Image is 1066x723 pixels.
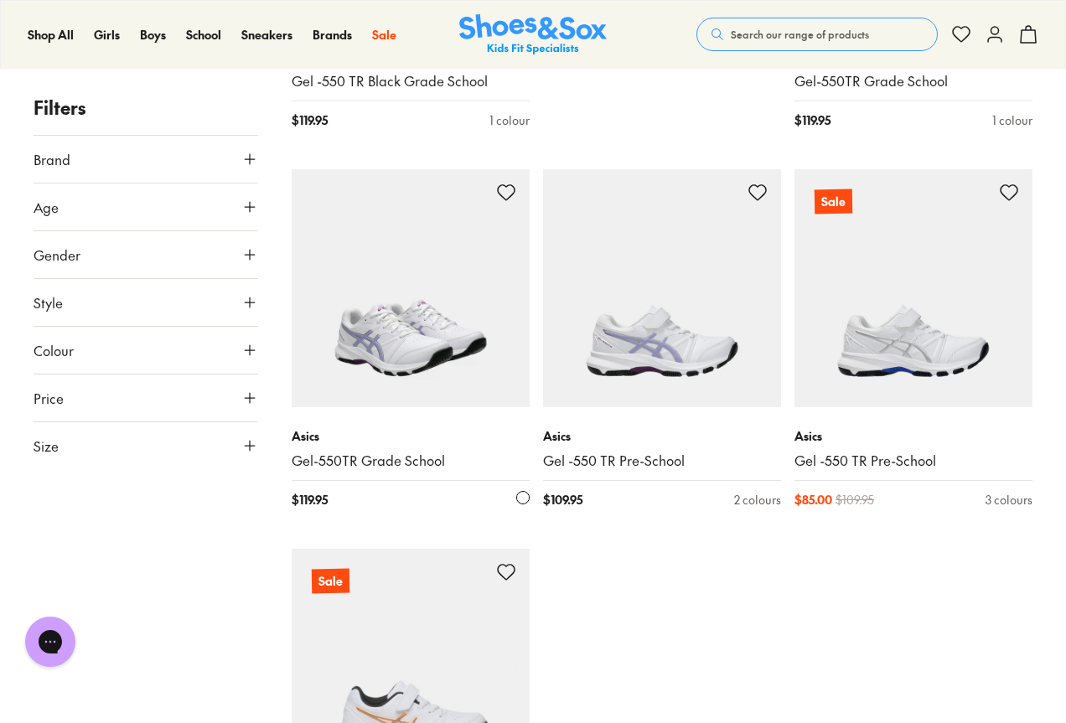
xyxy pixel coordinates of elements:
button: Age [34,183,258,230]
a: Gel -550 TR Black Grade School [292,72,530,90]
span: $ 119.95 [292,491,328,509]
span: Sneakers [241,26,292,43]
p: Asics [794,427,1032,445]
a: Boys [140,26,166,44]
iframe: Gorgias live chat messenger [17,611,84,673]
img: SNS_Logo_Responsive.svg [459,14,607,55]
button: Style [34,279,258,326]
span: School [186,26,221,43]
button: Gender [34,231,258,278]
button: Search our range of products [696,18,938,51]
span: $ 119.95 [292,111,328,129]
a: Gel-550TR Grade School [292,452,530,470]
span: $ 85.00 [794,491,832,509]
span: $ 119.95 [794,111,831,129]
a: School [186,26,221,44]
span: $ 109.95 [543,491,582,509]
a: Brands [313,26,352,44]
span: $ 109.95 [836,491,874,509]
div: 1 colour [489,111,530,129]
span: Style [34,292,63,312]
span: Age [34,197,59,217]
span: Size [34,436,59,456]
button: Colour [34,327,258,374]
span: Brands [313,26,352,43]
p: Asics [543,427,781,445]
a: Gel-550TR Grade School [794,72,1032,90]
button: Price [34,374,258,421]
span: Brand [34,149,70,169]
button: Size [34,422,258,469]
span: Boys [140,26,166,43]
p: Sale [312,568,349,593]
a: Shop All [28,26,74,44]
p: Filters [34,94,258,121]
a: Sale [372,26,396,44]
span: Price [34,388,64,408]
a: Girls [94,26,120,44]
span: Search our range of products [731,27,869,42]
span: Girls [94,26,120,43]
div: 1 colour [992,111,1032,129]
button: Brand [34,136,258,183]
a: Sale [794,169,1032,407]
a: Gel -550 TR Pre-School [543,452,781,470]
p: Asics [292,427,530,445]
span: Gender [34,245,80,265]
div: 3 colours [986,491,1032,509]
span: Sale [372,26,396,43]
a: Gel -550 TR Pre-School [794,452,1032,470]
a: Sneakers [241,26,292,44]
a: Shoes & Sox [459,14,607,55]
span: Shop All [28,26,74,43]
p: Sale [815,188,852,214]
div: 2 colours [734,491,781,509]
span: Colour [34,340,74,360]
